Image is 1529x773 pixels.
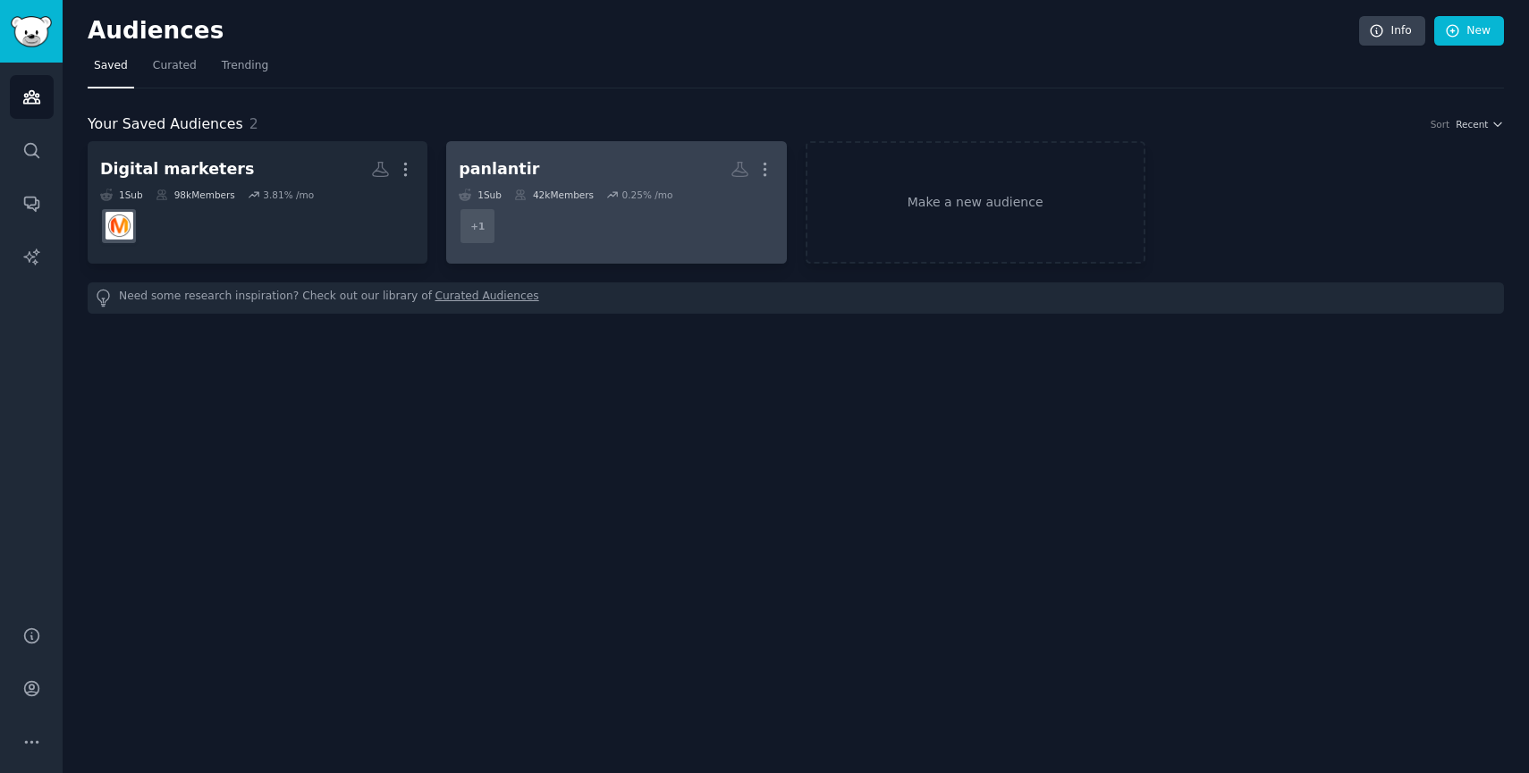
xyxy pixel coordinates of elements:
[88,282,1504,314] div: Need some research inspiration? Check out our library of
[88,141,427,264] a: Digital marketers1Sub98kMembers3.81% /moAskMarketing
[459,189,502,201] div: 1 Sub
[1431,118,1450,130] div: Sort
[1456,118,1488,130] span: Recent
[459,207,496,245] div: + 1
[222,58,268,74] span: Trending
[94,58,128,74] span: Saved
[514,189,594,201] div: 42k Members
[11,16,52,47] img: GummySearch logo
[806,141,1145,264] a: Make a new audience
[622,189,673,201] div: 0.25 % /mo
[156,189,235,201] div: 98k Members
[100,189,143,201] div: 1 Sub
[249,115,258,132] span: 2
[147,52,203,88] a: Curated
[106,212,133,239] img: AskMarketing
[88,113,243,136] span: Your Saved Audiences
[446,141,786,264] a: panlantir1Sub42kMembers0.25% /mo+1
[1434,16,1504,46] a: New
[215,52,275,88] a: Trending
[1456,118,1504,130] button: Recent
[435,289,539,307] a: Curated Audiences
[100,158,254,181] div: Digital marketers
[459,158,539,181] div: panlantir
[153,58,197,74] span: Curated
[88,17,1359,46] h2: Audiences
[1359,16,1425,46] a: Info
[88,52,134,88] a: Saved
[263,189,314,201] div: 3.81 % /mo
